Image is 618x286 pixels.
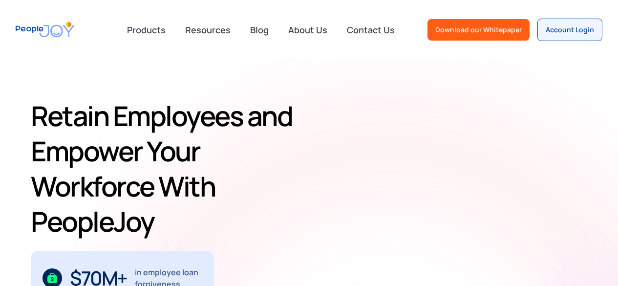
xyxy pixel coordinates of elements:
[31,98,317,239] h1: Retain Employees and Empower Your Workforce With PeopleJoy
[179,19,236,41] a: Resources
[427,19,530,41] a: Download our Whitepaper
[341,19,401,41] a: Contact Us
[435,25,522,35] div: Download our Whitepaper
[244,19,275,41] a: Blog
[546,25,594,35] div: Account Login
[537,19,602,41] a: Account Login
[70,270,127,286] div: $70M+
[282,19,333,41] a: About Us
[121,20,171,40] div: Products
[16,16,74,44] a: home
